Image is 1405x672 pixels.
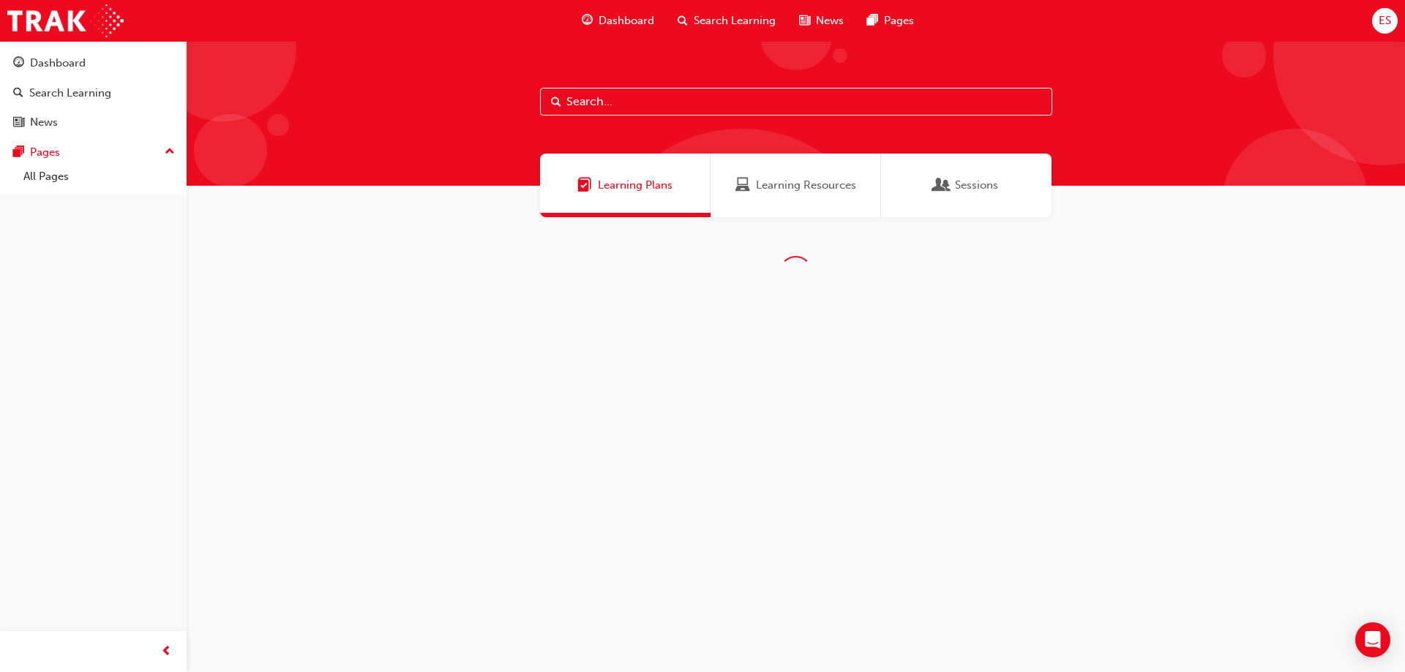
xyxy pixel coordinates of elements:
[30,55,86,72] div: Dashboard
[161,643,172,661] span: prev-icon
[6,47,181,139] button: DashboardSearch LearningNews
[30,114,58,131] div: News
[735,177,750,194] span: Learning Resources
[694,12,776,29] span: Search Learning
[582,12,593,30] span: guage-icon
[6,139,181,166] button: Pages
[577,177,592,194] span: Learning Plans
[30,144,60,161] div: Pages
[6,109,181,136] a: News
[955,177,998,194] span: Sessions
[816,12,844,29] span: News
[934,177,949,194] span: Sessions
[799,12,810,30] span: news-icon
[678,12,688,30] span: search-icon
[13,87,23,100] span: search-icon
[540,88,1052,116] input: Search...
[711,154,881,217] a: Learning ResourcesLearning Resources
[1372,8,1398,34] button: ES
[867,12,878,30] span: pages-icon
[6,80,181,107] a: Search Learning
[1355,622,1390,657] div: Open Intercom Messenger
[540,154,711,217] a: Learning PlansLearning Plans
[6,50,181,77] a: Dashboard
[570,6,666,36] a: guage-iconDashboard
[165,143,175,162] span: up-icon
[551,94,561,110] span: Search
[599,12,654,29] span: Dashboard
[881,154,1052,217] a: SessionsSessions
[7,4,124,37] img: Trak
[598,177,672,194] span: Learning Plans
[666,6,787,36] a: search-iconSearch Learning
[29,85,111,102] div: Search Learning
[855,6,926,36] a: pages-iconPages
[13,116,24,129] span: news-icon
[13,146,24,159] span: pages-icon
[756,177,856,194] span: Learning Resources
[787,6,855,36] a: news-iconNews
[18,165,181,188] a: All Pages
[13,57,24,70] span: guage-icon
[884,12,914,29] span: Pages
[1379,12,1391,29] span: ES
